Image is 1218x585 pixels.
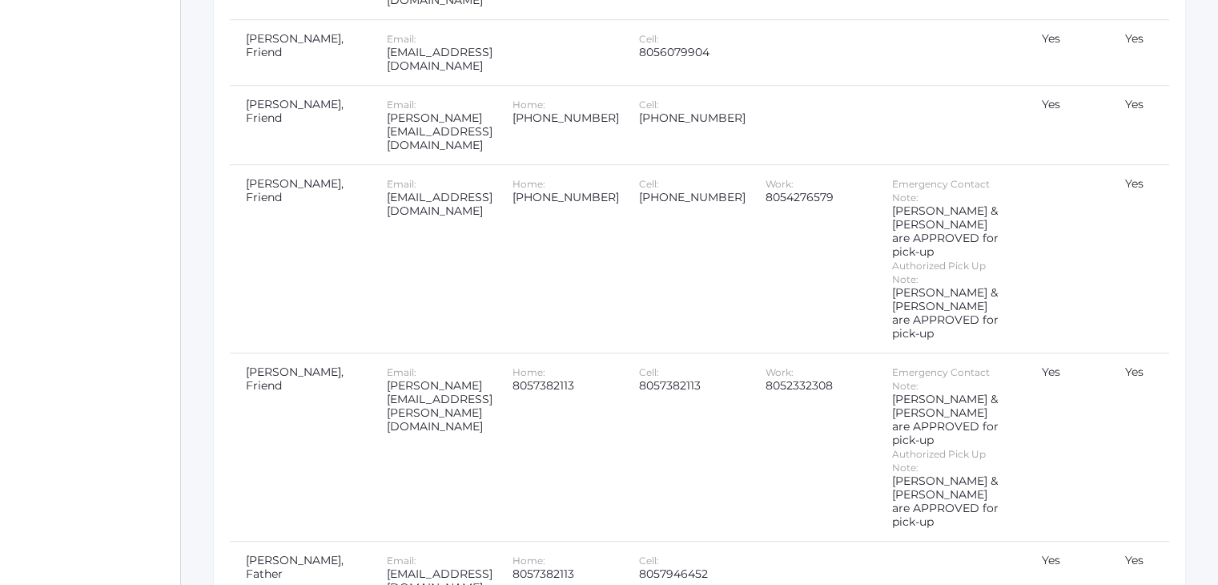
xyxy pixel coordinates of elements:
div: [PERSON_NAME][EMAIL_ADDRESS][DOMAIN_NAME] [387,111,492,152]
td: [PERSON_NAME], Friend [230,164,371,353]
label: Cell: [639,33,659,45]
td: Yes [1087,19,1169,85]
label: Home: [513,366,545,378]
label: Authorized Pick Up Note: [892,448,986,474]
div: [PHONE_NUMBER] [639,191,746,204]
td: [PERSON_NAME], Friend [230,85,371,164]
div: [PHONE_NUMBER] [639,111,746,125]
label: Cell: [639,366,659,378]
td: Yes [1003,85,1087,164]
td: [PERSON_NAME], Friend [230,353,371,541]
label: Emergency Contact Note: [892,366,990,392]
td: Yes [1087,353,1169,541]
label: Cell: [639,178,659,190]
label: Email: [387,99,416,111]
div: [EMAIL_ADDRESS][DOMAIN_NAME] [387,46,492,73]
label: Email: [387,33,416,45]
div: [PERSON_NAME] & [PERSON_NAME] are APPROVED for pick-up [892,474,999,529]
label: Authorized Pick Up Note: [892,260,986,285]
div: [PERSON_NAME] & [PERSON_NAME] are APPROVED for pick-up [892,204,999,259]
label: Email: [387,178,416,190]
div: 8056079904 [639,46,746,59]
label: Home: [513,99,545,111]
div: 8057382113 [513,567,619,581]
div: [PHONE_NUMBER] [513,191,619,204]
div: 8057382113 [513,379,619,393]
label: Home: [513,178,545,190]
label: Cell: [639,555,659,567]
div: [EMAIL_ADDRESS][DOMAIN_NAME] [387,191,492,218]
div: [PERSON_NAME][EMAIL_ADDRESS][PERSON_NAME][DOMAIN_NAME] [387,379,492,434]
td: Yes [1087,85,1169,164]
td: [PERSON_NAME], Friend [230,19,371,85]
label: Work: [766,366,794,378]
label: Cell: [639,99,659,111]
div: 8052332308 [766,379,872,393]
label: Email: [387,366,416,378]
label: Email: [387,555,416,567]
td: Yes [1003,19,1087,85]
label: Emergency Contact Note: [892,178,990,204]
div: [PERSON_NAME] & [PERSON_NAME] are APPROVED for pick-up [892,393,999,447]
div: [PHONE_NUMBER] [513,111,619,125]
label: Work: [766,178,794,190]
div: [PERSON_NAME] & [PERSON_NAME] are APPROVED for pick-up [892,286,999,341]
div: 8057946452 [639,567,746,581]
label: Home: [513,555,545,567]
td: Yes [1087,164,1169,353]
div: 8057382113 [639,379,746,393]
td: Yes [1003,353,1087,541]
div: 8054276579 [766,191,872,204]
